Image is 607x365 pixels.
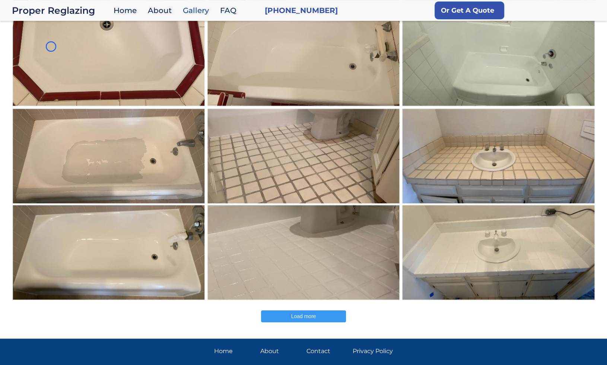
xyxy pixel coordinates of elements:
[110,3,144,19] a: Home
[179,3,216,19] a: Gallery
[260,346,301,356] a: About
[401,107,596,301] img: ...
[291,313,316,319] span: Load more
[206,107,401,301] img: ...
[261,310,346,322] button: Load more posts
[12,5,110,16] div: Proper Reglazing
[401,107,596,301] a: ...
[11,107,206,301] img: ...
[144,3,179,19] a: About
[216,3,244,19] a: FAQ
[353,346,393,356] a: Privacy Policy
[206,107,401,301] a: ...
[265,5,338,16] a: [PHONE_NUMBER]
[306,346,347,356] a: Contact
[214,346,254,356] a: Home
[435,1,504,19] a: Or Get A Quote
[12,5,110,16] a: home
